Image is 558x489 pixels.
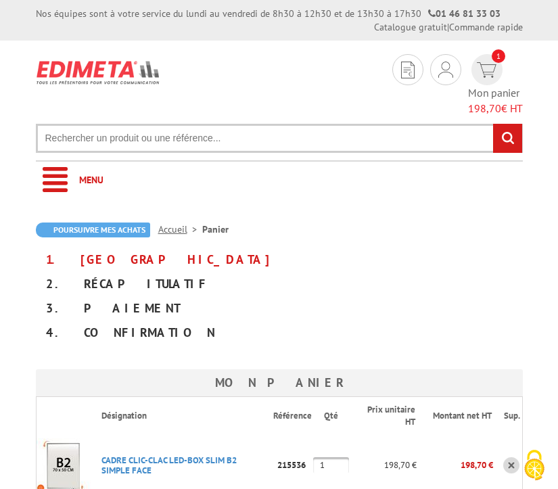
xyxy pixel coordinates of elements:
span: Mon panier [468,85,523,116]
img: devis rapide [401,62,415,78]
a: Accueil [158,223,202,235]
div: Nos équipes sont à votre service du lundi au vendredi de 8h30 à 12h30 et de 13h30 à 17h30 [36,7,501,20]
a: Menu [36,162,523,199]
img: Edimeta [36,54,161,91]
img: devis rapide [438,62,453,78]
span: Menu [79,174,103,186]
button: Cookies (fenêtre modale) [511,443,558,489]
input: rechercher [493,124,522,153]
p: Montant net HT [427,410,492,423]
span: € HT [468,101,523,116]
span: 198,70 [468,101,501,115]
p: 198,70 € [349,453,417,477]
img: Cookies (fenêtre modale) [517,448,551,482]
th: Qté [313,396,349,435]
img: devis rapide [477,62,496,78]
p: 215536 [273,453,313,477]
a: Commande rapide [449,21,523,33]
li: Panier [202,223,229,236]
h3: Mon panier [36,369,523,396]
div: 1. [GEOGRAPHIC_DATA] [36,248,523,272]
div: 2. Récapitulatif [36,272,523,296]
span: 1 [492,49,505,63]
div: | [374,20,523,34]
a: Poursuivre mes achats [36,223,150,237]
a: CADRE CLIC-CLAC LED-BOX SLIM B2 SIMPLE FACE [101,455,237,476]
th: Sup. [493,396,522,435]
a: Catalogue gratuit [374,21,447,33]
div: 4. Confirmation [36,321,523,345]
p: Référence [273,410,312,423]
strong: 01 46 81 33 03 [428,7,501,20]
th: Désignation [91,396,274,435]
p: Prix unitaire HT [360,404,415,429]
input: Rechercher un produit ou une référence... [36,124,523,153]
p: 198,70 € [417,453,493,477]
div: 3. Paiement [36,296,523,321]
a: devis rapide 1 Mon panier 198,70€ HT [468,54,523,116]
